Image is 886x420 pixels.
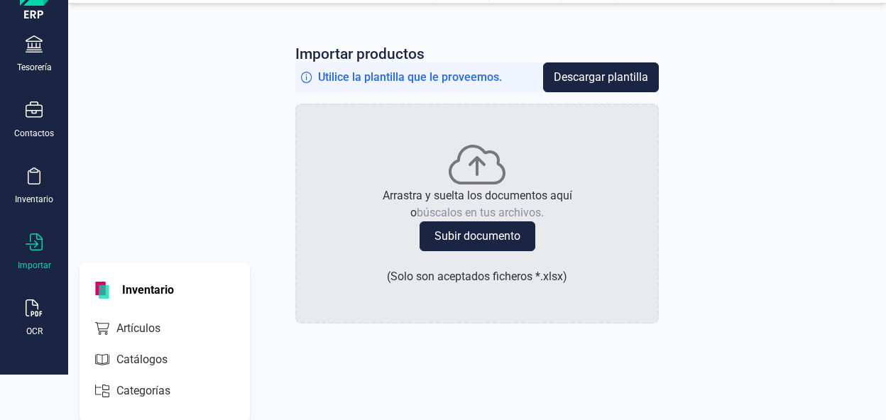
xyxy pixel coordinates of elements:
[295,45,659,62] p: Importar productos
[111,320,186,337] span: Artículos
[417,206,544,219] span: búscalos en tus archivos.
[111,351,193,368] span: Catálogos
[318,69,502,86] span: Utilice la plantilla que le proveemos.
[17,62,52,73] div: Tesorería
[26,326,43,337] div: OCR
[387,268,567,285] p: ( Solo son aceptados ficheros * .xlsx )
[383,187,572,221] p: Arrastra y suelta los documentos aquí o
[114,282,182,299] span: Inventario
[420,221,535,251] button: Subir documento
[295,104,659,324] div: Arrastra y suelta los documentos aquíobúscalos en tus archivos.Subir documento(Solo son aceptados...
[14,128,54,139] div: Contactos
[15,194,53,205] div: Inventario
[111,382,196,399] span: Categorías
[543,62,659,92] button: Descargar plantilla
[18,260,51,271] div: Importar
